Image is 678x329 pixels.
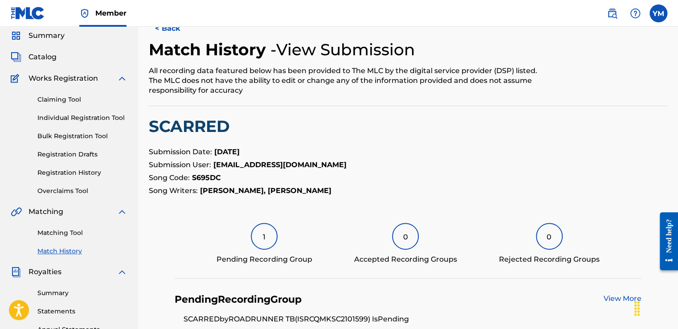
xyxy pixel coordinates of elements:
a: Individual Registration Tool [37,113,127,123]
div: Drag [630,295,644,322]
div: User Menu [649,4,667,22]
a: Claiming Tool [37,95,127,104]
a: Registration Drafts [37,150,127,159]
span: Song Writers: [149,186,198,195]
span: Summary [29,30,65,41]
img: Summary [11,30,21,41]
a: Bulk Registration Tool [37,132,127,141]
h2: SCARRED [149,116,667,136]
img: Royalties [11,267,21,277]
div: Pending Recording Group [216,254,312,265]
span: Song Code: [149,173,190,182]
a: SummarySummary [11,30,65,41]
a: View More [604,294,641,303]
h4: - View Submission [270,40,415,60]
img: Top Rightsholder [79,8,90,19]
a: Registration History [37,168,127,177]
a: Summary [37,288,127,298]
img: Catalog [11,52,21,62]
span: Matching [29,206,63,217]
strong: [PERSON_NAME], [PERSON_NAME] [200,186,331,195]
img: help [630,8,641,19]
div: Accepted Recording Groups [354,254,457,265]
strong: [EMAIL_ADDRESS][DOMAIN_NAME] [213,160,347,169]
img: expand [117,73,127,84]
img: expand [117,267,127,277]
span: Works Registration [29,73,98,84]
a: Overclaims Tool [37,186,127,196]
span: Royalties [29,267,61,277]
li: SCARRED by ROADRUNNER TB (ISRC QMKSC2101599 ) Is Pending [184,314,641,325]
a: Statements [37,307,127,316]
div: All recording data featured below has been provided to The MLC by the digital service provider (D... [149,66,548,95]
iframe: Resource Center [653,206,678,277]
strong: [DATE] [214,148,240,156]
button: < Back [149,17,202,40]
a: CatalogCatalog [11,52,57,62]
img: expand [117,206,127,217]
img: MLC Logo [11,7,45,20]
span: Submission User: [149,160,211,169]
div: Help [626,4,644,22]
h2: Match History [149,40,270,60]
a: Match History [37,247,127,256]
span: Submission Date: [149,148,212,156]
div: 0 [392,223,419,250]
img: Matching [11,206,22,217]
img: search [607,8,617,19]
strong: S695DC [192,173,221,182]
div: Rejected Recording Groups [499,254,600,265]
h4: Pending Recording Group [175,293,302,306]
div: 1 [251,223,278,250]
div: 0 [536,223,563,250]
span: Member [95,8,127,18]
span: Catalog [29,52,57,62]
a: Public Search [603,4,621,22]
img: Works Registration [11,73,22,84]
a: Matching Tool [37,228,127,238]
iframe: Chat Widget [633,286,678,329]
